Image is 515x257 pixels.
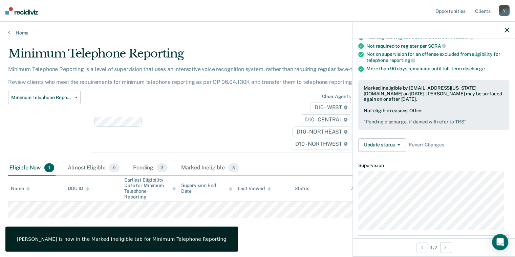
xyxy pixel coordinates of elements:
[5,7,38,15] img: Recidiviz
[68,186,89,191] div: DOC ID
[132,161,169,176] div: Pending
[157,163,168,172] span: 3
[492,234,508,250] div: Open Intercom Messenger
[124,177,176,200] div: Earliest Eligibility Date for Minimum Telephone Reporting
[44,163,54,172] span: 1
[180,161,240,176] div: Marked Ineligible
[364,119,504,125] pre: " Pending discharge, if denied will refer to TRS "
[238,186,271,191] div: Last Viewed
[292,126,352,137] span: D10 - NORTHEAST
[353,238,515,256] div: 1 / 2
[11,186,30,191] div: Name
[295,186,309,191] div: Status
[463,66,486,71] span: discharge.
[499,5,510,16] div: V
[366,51,509,63] div: Not on supervision for an offense excluded from eligibility for telephone
[310,102,352,113] span: D10 - WEST
[351,186,383,191] div: Assigned to
[428,43,446,49] span: SORA
[181,183,233,194] div: Supervision End Date
[8,161,56,176] div: Eligible Now
[366,66,509,72] div: More than 90 days remaining until full-term
[301,114,352,125] span: D10 - CENTRAL
[11,95,72,100] span: Minimum Telephone Reporting
[17,236,227,242] div: [PERSON_NAME] is now in the Marked Ineligible tab for Minimum Telephone Reporting
[322,94,350,99] div: Clear agents
[109,163,120,172] span: 0
[8,47,394,66] div: Minimum Telephone Reporting
[358,138,406,152] button: Update status
[364,85,504,102] div: Marked ineligible by [EMAIL_ADDRESS][US_STATE][DOMAIN_NAME] on [DATE]. [PERSON_NAME] may be surfa...
[366,43,509,49] div: Not required to register per
[66,161,121,176] div: Almost Eligible
[440,242,451,253] button: Next Opportunity
[228,163,239,172] span: 3
[8,66,392,85] p: Minimum Telephone Reporting is a level of supervision that uses an interactive voice recognition ...
[416,242,427,253] button: Previous Opportunity
[358,163,509,168] dt: Supervision
[451,34,474,40] span: Medium
[291,139,352,149] span: D10 - NORTHWEST
[364,108,504,125] div: Not eligible reasons: Other
[389,57,415,63] span: reporting
[8,30,507,36] a: Home
[409,142,444,148] span: Revert Changes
